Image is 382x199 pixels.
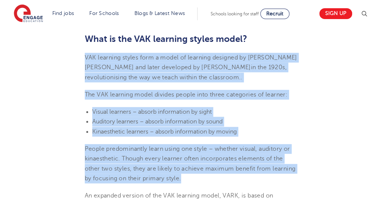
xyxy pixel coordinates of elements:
span: Visual learners – absorb information by sight [92,108,212,115]
a: Find jobs [52,10,74,16]
a: For Schools [89,10,119,16]
span: Recruit [266,11,283,16]
span: The VAK learning model divides people into three categories of learner: [85,91,288,98]
img: Engage Education [14,4,43,23]
a: Blogs & Latest News [134,10,185,16]
a: Sign up [319,8,352,19]
span: Schools looking for staff [211,11,259,16]
b: What is the VAK learning styles model? [85,34,247,44]
span: in the 1920s, revolutionising the way we teach within the classroom. [85,64,287,80]
a: Recruit [260,9,289,19]
span: People predominantly learn using one style – whether visual, auditory or kinaesthetic. Though eve... [85,146,296,182]
span: VAK learning styles form a model of learning designed by [PERSON_NAME] [PERSON_NAME] and later de... [85,54,297,81]
span: Kinaesthetic learners – absorb information by moving [92,128,237,135]
span: Auditory learners – absorb information by sound [92,118,223,125]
